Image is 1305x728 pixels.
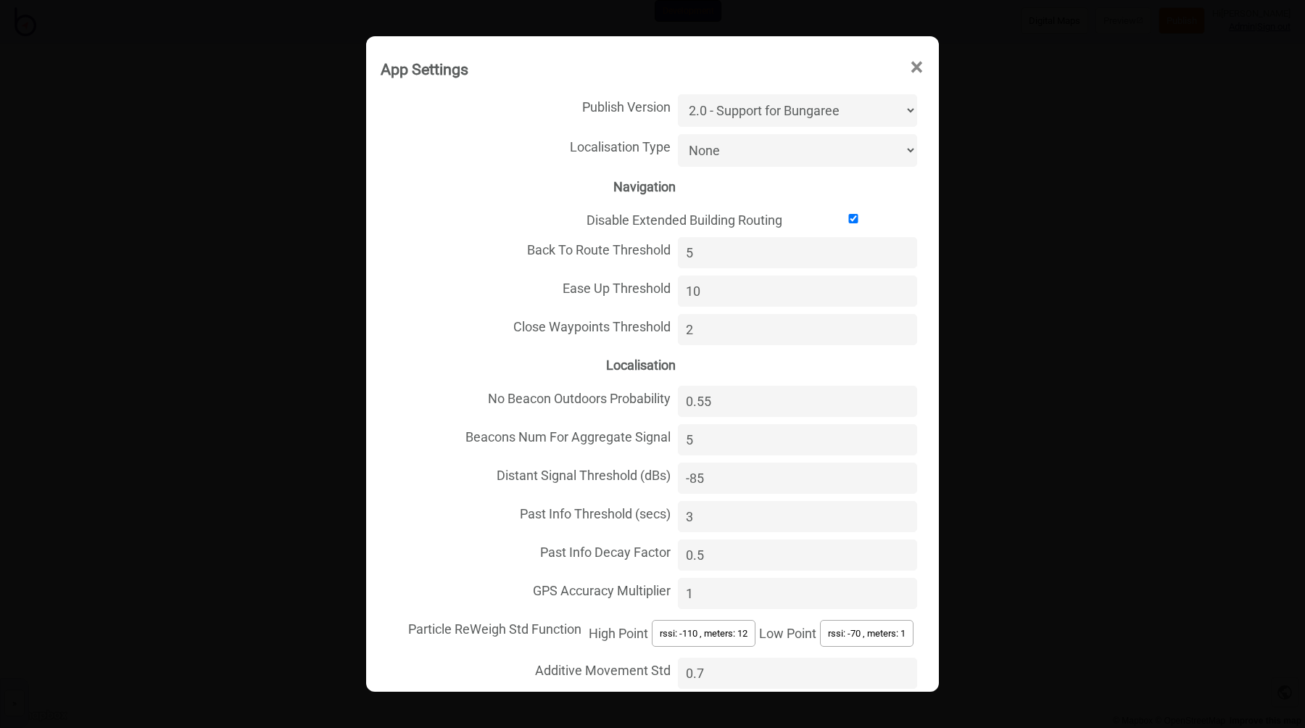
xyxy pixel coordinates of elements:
[381,349,676,379] span: Localisation
[790,214,917,223] input: Disable Extended Building Routing
[652,620,755,647] button: rssi: -110 , meters: 12
[678,658,917,689] input: Additive Movement Std
[381,272,671,302] span: Ease Up Threshold
[678,134,917,167] select: Localisation Type
[678,501,917,532] input: Past Info Threshold (secs)
[909,44,924,91] span: ×
[381,91,671,120] span: Publish Version
[381,574,671,604] span: GPS Accuracy Multiplier
[381,204,782,233] span: Disable Extended Building Routing
[381,170,676,200] span: Navigation
[381,421,671,450] span: Beacons Num For Aggregate Signal
[381,233,671,263] span: Back To Route Threshold
[381,613,581,642] span: Particle ReWeigh Std Function
[820,620,913,647] button: rssi: -70 , meters: 1
[381,536,671,566] span: Past Info Decay Factor
[678,94,917,127] select: Publish Version
[381,459,671,489] span: Distant Signal Threshold (dBs)
[381,497,671,527] span: Past Info Threshold (secs)
[381,54,468,85] div: App Settings
[678,463,917,494] input: Distant Signal Threshold (dBs)
[678,539,917,571] input: Past Info Decay Factor
[678,424,917,455] input: Beacons Num For Aggregate Signal
[381,382,671,412] span: No Beacon Outdoors Probability
[678,237,917,268] input: Back To Route Threshold
[381,131,671,160] span: Localisation Type
[678,314,917,345] input: Close Waypoints Threshold
[381,654,671,684] span: Additive Movement Std
[678,386,917,417] input: No Beacon Outdoors Probability
[678,276,917,307] input: Ease Up Threshold
[381,310,671,340] span: Close Waypoints Threshold
[589,616,917,650] div: High Point Low Point
[678,578,917,609] input: GPS Accuracy Multiplier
